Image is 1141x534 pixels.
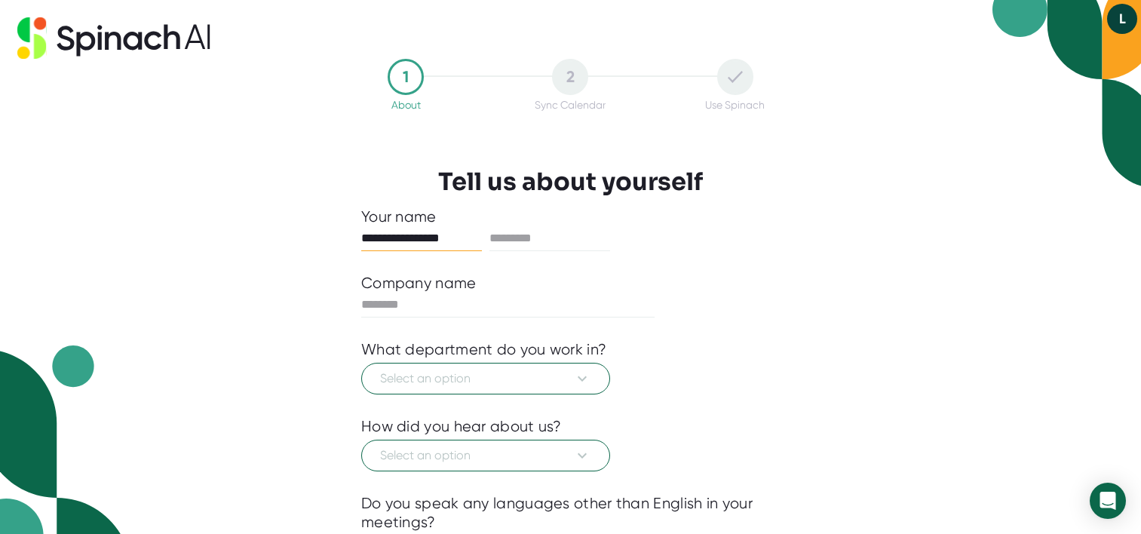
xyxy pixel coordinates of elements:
[361,207,780,226] div: Your name
[361,440,610,471] button: Select an option
[391,99,421,111] div: About
[361,340,606,359] div: What department do you work in?
[361,274,477,293] div: Company name
[380,370,591,388] span: Select an option
[552,59,588,95] div: 2
[388,59,424,95] div: 1
[361,417,562,436] div: How did you hear about us?
[380,447,591,465] span: Select an option
[1090,483,1126,519] div: Open Intercom Messenger
[361,363,610,394] button: Select an option
[535,99,606,111] div: Sync Calendar
[1107,4,1137,34] button: L
[438,167,703,196] h3: Tell us about yourself
[361,494,780,532] div: Do you speak any languages other than English in your meetings?
[705,99,765,111] div: Use Spinach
